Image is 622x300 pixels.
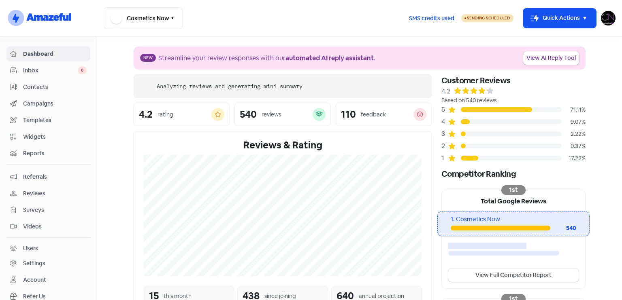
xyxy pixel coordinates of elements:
[23,259,45,268] div: Settings
[441,129,448,139] div: 3
[234,103,330,126] a: 540reviews
[104,7,183,29] button: Cosmetics Now
[6,46,90,61] a: Dashboard
[6,146,90,161] a: Reports
[23,244,38,253] div: Users
[23,99,87,108] span: Campaigns
[78,66,87,74] span: 0
[23,222,87,231] span: Videos
[158,53,375,63] div: Streamline your review responses with our .
[6,273,90,287] a: Account
[467,15,510,21] span: Sending Scheduled
[23,50,87,58] span: Dashboard
[285,54,374,62] b: automated AI reply assistant
[601,11,616,25] img: User
[441,74,586,87] div: Customer Reviews
[523,8,596,28] button: Quick Actions
[262,110,281,119] div: reviews
[6,169,90,184] a: Referrals
[501,185,526,195] div: 1st
[561,154,586,163] div: 17.22%
[336,103,432,126] a: 110feedback
[6,256,90,271] a: Settings
[158,110,173,119] div: rating
[6,241,90,256] a: Users
[561,142,586,150] div: 0.37%
[6,80,90,95] a: Contacts
[402,13,461,22] a: SMS credits used
[139,110,153,119] div: 4.2
[23,276,46,284] div: Account
[448,268,579,282] a: View Full Competitor Report
[441,96,586,105] div: Based on 540 reviews
[23,173,87,181] span: Referrals
[157,82,302,91] div: Analyzing reviews and generating mini summary
[240,110,257,119] div: 540
[442,190,585,211] div: Total Google Reviews
[561,118,586,126] div: 9.07%
[6,129,90,144] a: Widgets
[341,110,356,119] div: 110
[23,206,87,214] span: Surveys
[6,113,90,128] a: Templates
[23,83,87,91] span: Contacts
[23,66,78,75] span: Inbox
[441,153,448,163] div: 1
[409,14,454,23] span: SMS credits used
[561,130,586,138] div: 2.22%
[461,13,513,23] a: Sending Scheduled
[451,215,576,224] div: 1. Cosmetics Now
[561,106,586,114] div: 71.11%
[23,149,87,158] span: Reports
[6,219,90,234] a: Videos
[441,141,448,151] div: 2
[6,96,90,111] a: Campaigns
[6,186,90,201] a: Reviews
[441,117,448,127] div: 4
[23,133,87,141] span: Widgets
[550,224,576,232] div: 540
[441,168,586,180] div: Competitor Ranking
[144,138,422,152] div: Reviews & Rating
[6,203,90,218] a: Surveys
[23,189,87,198] span: Reviews
[134,103,230,126] a: 4.2rating
[361,110,386,119] div: feedback
[523,51,579,65] a: View AI Reply Tool
[441,87,450,96] div: 4.2
[6,63,90,78] a: Inbox 0
[23,116,87,125] span: Templates
[441,105,448,114] div: 5
[140,54,156,62] span: New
